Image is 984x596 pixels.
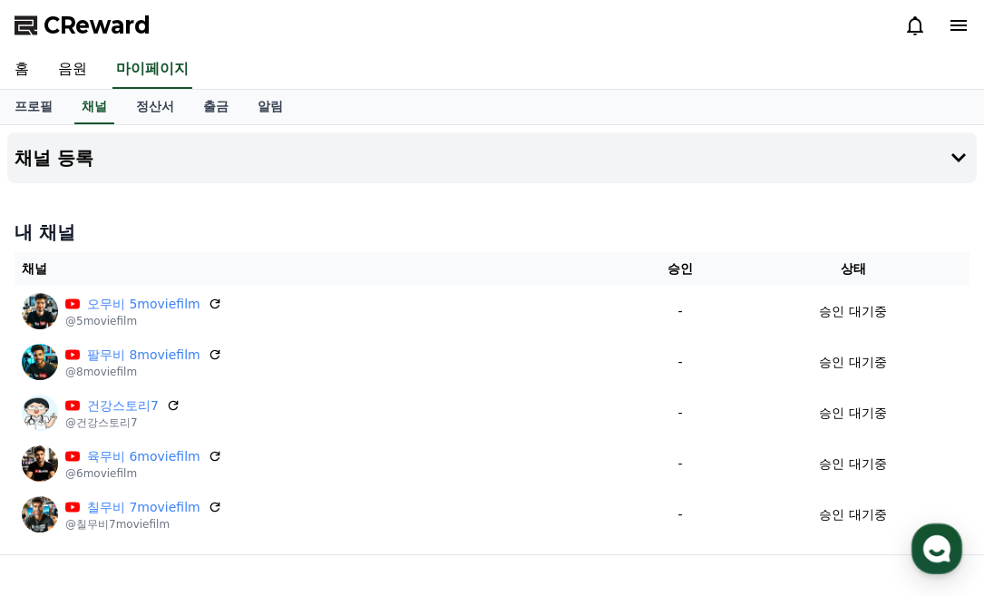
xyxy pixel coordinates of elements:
[22,496,58,532] img: 칠무비 7moviefilm
[631,505,730,524] p: -
[87,498,200,517] a: 칠무비 7moviefilm
[65,466,222,481] p: @6moviefilm
[243,90,297,124] a: 알림
[631,454,730,474] p: -
[22,395,58,431] img: 건강스토리7
[87,396,159,415] a: 건강스토리7
[15,220,969,245] h4: 내 채널
[819,454,886,474] p: 승인 대기중
[112,51,192,89] a: 마이페이지
[819,505,886,524] p: 승인 대기중
[65,517,222,532] p: @칠무비7moviefilm
[819,302,886,321] p: 승인 대기중
[624,252,737,286] th: 승인
[631,302,730,321] p: -
[7,132,977,183] button: 채널 등록
[22,344,58,380] img: 팔무비 8moviefilm
[120,445,234,491] a: 대화
[65,365,222,379] p: @8moviefilm
[15,252,624,286] th: 채널
[87,447,200,466] a: 육무비 6moviefilm
[57,473,68,487] span: 홈
[280,473,302,487] span: 설정
[65,314,222,328] p: @5moviefilm
[65,415,180,430] p: @건강스토리7
[15,11,151,40] a: CReward
[166,474,188,488] span: 대화
[819,353,886,372] p: 승인 대기중
[631,353,730,372] p: -
[22,293,58,329] img: 오무비 5moviefilm
[631,404,730,423] p: -
[736,252,969,286] th: 상태
[87,295,200,314] a: 오무비 5moviefilm
[122,90,189,124] a: 정산서
[44,11,151,40] span: CReward
[819,404,886,423] p: 승인 대기중
[234,445,348,491] a: 설정
[22,445,58,482] img: 육무비 6moviefilm
[5,445,120,491] a: 홈
[44,51,102,89] a: 음원
[87,346,200,365] a: 팔무비 8moviefilm
[74,90,114,124] a: 채널
[15,148,93,168] h4: 채널 등록
[189,90,243,124] a: 출금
